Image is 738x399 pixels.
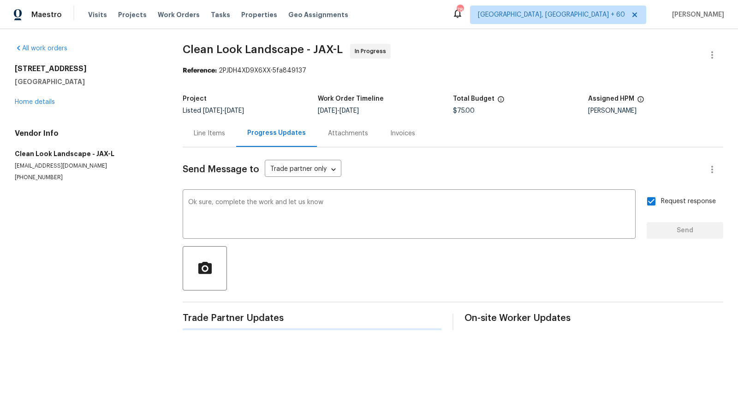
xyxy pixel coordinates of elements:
[211,12,230,18] span: Tasks
[339,108,359,114] span: [DATE]
[288,10,348,19] span: Geo Assignments
[637,96,644,108] span: The hpm assigned to this work order.
[15,129,161,138] h4: Vendor Info
[15,45,67,52] a: All work orders
[318,96,384,102] h5: Work Order Timeline
[265,162,341,177] div: Trade partner only
[183,165,259,174] span: Send Message to
[247,128,306,138] div: Progress Updates
[328,129,368,138] div: Attachments
[183,314,441,323] span: Trade Partner Updates
[183,66,723,75] div: 2PJDH4XD9X6XX-5fa849137
[15,99,55,105] a: Home details
[478,10,625,19] span: [GEOGRAPHIC_DATA], [GEOGRAPHIC_DATA] + 60
[588,96,634,102] h5: Assigned HPM
[15,149,161,158] h5: Clean Look Landscape - JAX-L
[118,10,147,19] span: Projects
[183,108,244,114] span: Listed
[453,108,475,114] span: $75.00
[15,162,161,170] p: [EMAIL_ADDRESS][DOMAIN_NAME]
[668,10,724,19] span: [PERSON_NAME]
[203,108,222,114] span: [DATE]
[453,96,494,102] h5: Total Budget
[183,67,217,74] b: Reference:
[497,96,505,108] span: The total cost of line items that have been proposed by Opendoor. This sum includes line items th...
[188,199,630,231] textarea: Ok sure, complete the work and let us know
[241,10,277,19] span: Properties
[183,44,343,55] span: Clean Look Landscape - JAX-L
[158,10,200,19] span: Work Orders
[318,108,337,114] span: [DATE]
[15,77,161,86] h5: [GEOGRAPHIC_DATA]
[464,314,723,323] span: On-site Worker Updates
[588,108,723,114] div: [PERSON_NAME]
[390,129,415,138] div: Invoices
[183,96,207,102] h5: Project
[31,10,62,19] span: Maestro
[15,174,161,181] p: [PHONE_NUMBER]
[457,6,463,15] div: 780
[194,129,225,138] div: Line Items
[355,47,390,56] span: In Progress
[15,64,161,73] h2: [STREET_ADDRESS]
[203,108,244,114] span: -
[318,108,359,114] span: -
[88,10,107,19] span: Visits
[225,108,244,114] span: [DATE]
[661,197,716,206] span: Request response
